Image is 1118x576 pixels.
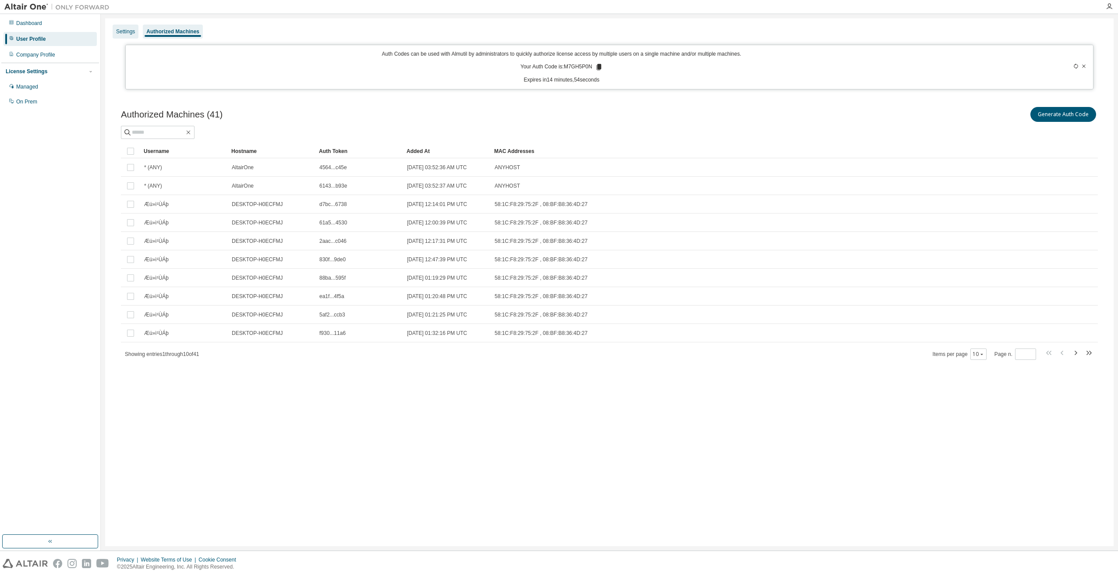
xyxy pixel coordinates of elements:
img: altair_logo.svg [3,559,48,568]
span: f930...11a6 [319,330,346,337]
span: [DATE] 12:47:39 PM UTC [407,256,467,263]
span: 5af2...ccb3 [319,311,345,318]
span: [DATE] 03:52:36 AM UTC [407,164,467,171]
span: DESKTOP-H0ECFMJ [232,293,283,300]
span: [DATE] 01:20:48 PM UTC [407,293,467,300]
div: License Settings [6,68,47,75]
img: youtube.svg [96,559,109,568]
span: DESKTOP-H0ECFMJ [232,256,283,263]
span: Æú»ì¹ÙÁþ [144,330,169,337]
span: Showing entries 1 through 10 of 41 [125,351,199,357]
span: 88ba...595f [319,274,346,281]
span: DESKTOP-H0ECFMJ [232,330,283,337]
div: Managed [16,83,38,90]
span: [DATE] 12:00:39 PM UTC [407,219,467,226]
span: ANYHOST [495,182,520,189]
span: Authorized Machines (41) [121,110,223,120]
span: Æú»ì¹ÙÁþ [144,219,169,226]
span: Æú»ì¹ÙÁþ [144,201,169,208]
div: Dashboard [16,20,42,27]
p: Auth Codes can be used with Almutil by administrators to quickly authorize license access by mult... [131,50,992,58]
span: [DATE] 01:21:25 PM UTC [407,311,467,318]
p: © 2025 Altair Engineering, Inc. All Rights Reserved. [117,563,241,571]
span: Page n. [994,348,1036,360]
div: User Profile [16,36,46,43]
div: Company Profile [16,51,55,58]
img: facebook.svg [53,559,62,568]
p: Your Auth Code is: M7GH5P0N [520,63,603,71]
span: * (ANY) [144,182,162,189]
span: [DATE] 01:32:16 PM UTC [407,330,467,337]
span: 4564...c45e [319,164,347,171]
span: 2aac...c046 [319,238,347,245]
span: 58:1C:F8:29:75:2F , 08:BF:B8:36:4D:27 [495,330,587,337]
div: Settings [116,28,135,35]
button: 10 [973,351,984,358]
span: DESKTOP-H0ECFMJ [232,311,283,318]
span: AltairOne [232,182,254,189]
div: Auth Token [319,144,400,158]
span: Æú»ì¹ÙÁþ [144,293,169,300]
span: [DATE] 12:17:31 PM UTC [407,238,467,245]
span: ea1f...4f5a [319,293,344,300]
div: On Prem [16,98,37,105]
span: 61a5...4530 [319,219,347,226]
div: Privacy [117,556,141,563]
span: 58:1C:F8:29:75:2F , 08:BF:B8:36:4D:27 [495,201,587,208]
button: Generate Auth Code [1030,107,1096,122]
p: Expires in 14 minutes, 54 seconds [131,76,992,84]
div: Cookie Consent [198,556,241,563]
span: DESKTOP-H0ECFMJ [232,219,283,226]
span: [DATE] 01:19:29 PM UTC [407,274,467,281]
span: 58:1C:F8:29:75:2F , 08:BF:B8:36:4D:27 [495,238,587,245]
span: Æú»ì¹ÙÁþ [144,238,169,245]
span: DESKTOP-H0ECFMJ [232,238,283,245]
span: 58:1C:F8:29:75:2F , 08:BF:B8:36:4D:27 [495,274,587,281]
div: MAC Addresses [494,144,1006,158]
span: Æú»ì¹ÙÁþ [144,274,169,281]
div: Authorized Machines [146,28,199,35]
span: 830f...9de0 [319,256,346,263]
span: DESKTOP-H0ECFMJ [232,274,283,281]
span: [DATE] 03:52:37 AM UTC [407,182,467,189]
span: Æú»ì¹ÙÁþ [144,311,169,318]
div: Added At [407,144,487,158]
span: ANYHOST [495,164,520,171]
span: 58:1C:F8:29:75:2F , 08:BF:B8:36:4D:27 [495,256,587,263]
span: Items per page [933,348,987,360]
img: instagram.svg [67,559,77,568]
div: Hostname [231,144,312,158]
span: 58:1C:F8:29:75:2F , 08:BF:B8:36:4D:27 [495,311,587,318]
span: [DATE] 12:14:01 PM UTC [407,201,467,208]
span: 58:1C:F8:29:75:2F , 08:BF:B8:36:4D:27 [495,219,587,226]
span: 58:1C:F8:29:75:2F , 08:BF:B8:36:4D:27 [495,293,587,300]
img: linkedin.svg [82,559,91,568]
div: Website Terms of Use [141,556,198,563]
span: AltairOne [232,164,254,171]
div: Username [144,144,224,158]
span: DESKTOP-H0ECFMJ [232,201,283,208]
img: Altair One [4,3,114,11]
span: Æú»ì¹ÙÁþ [144,256,169,263]
span: * (ANY) [144,164,162,171]
span: 6143...b93e [319,182,347,189]
span: d7bc...6738 [319,201,347,208]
